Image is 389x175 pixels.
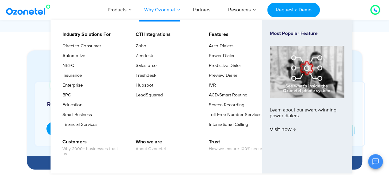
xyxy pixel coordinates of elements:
a: Insurance [58,72,83,79]
div: Site Visits [38,108,84,112]
a: Who we areAbout Ozonetel [132,138,167,153]
a: Hubspot [132,82,154,89]
a: Auto Dialers [205,42,234,50]
a: CustomersWhy 2000+ businesses trust us [58,138,124,158]
a: Small Business [58,111,93,119]
a: LeadSquared [132,91,164,99]
a: Preview Dialer [205,72,238,79]
span: How we ensure 100% security [209,146,267,152]
a: Zendesk [132,52,154,60]
a: Salesforce [132,62,157,69]
a: CTI Integrations [132,31,172,38]
a: TrustHow we ensure 100% security [205,138,268,153]
a: IVR [205,82,217,89]
a: Direct to Consumer [58,42,102,50]
h5: Real Estate [38,102,84,107]
a: Automotive [58,52,86,60]
a: Enterprise [58,82,84,89]
a: Request a Demo [267,3,320,17]
a: ACD/Smart Routing [205,91,248,99]
a: Toll-Free Number Services [205,111,262,119]
a: Most Popular FeatureLearn about our award-winning power dialers.Visit now [270,31,344,163]
img: phone-system-min.jpg [270,46,344,98]
span: Why 2000+ businesses trust us [62,146,123,157]
a: Predictive Dialer [205,62,242,69]
a: Zoho [132,42,147,50]
a: Features [205,31,229,38]
div: Hire Specialized AI Agents [30,160,139,165]
span: Visit now [270,126,296,133]
a: BPO [58,91,72,99]
a: International Calling [205,121,249,128]
button: Open chat [368,154,383,169]
div: Experience Our Voice AI Agents in Action [33,60,368,70]
a: Education [58,101,83,109]
a: NBFC [58,62,75,69]
a: Power Dialer [205,52,236,60]
span: About Ozonetel [136,146,166,152]
a: Financial Services [58,121,98,128]
a: Industry Solutions For [58,31,112,38]
a: Screen Recording [205,101,245,109]
a: Freshdesk [132,72,157,79]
